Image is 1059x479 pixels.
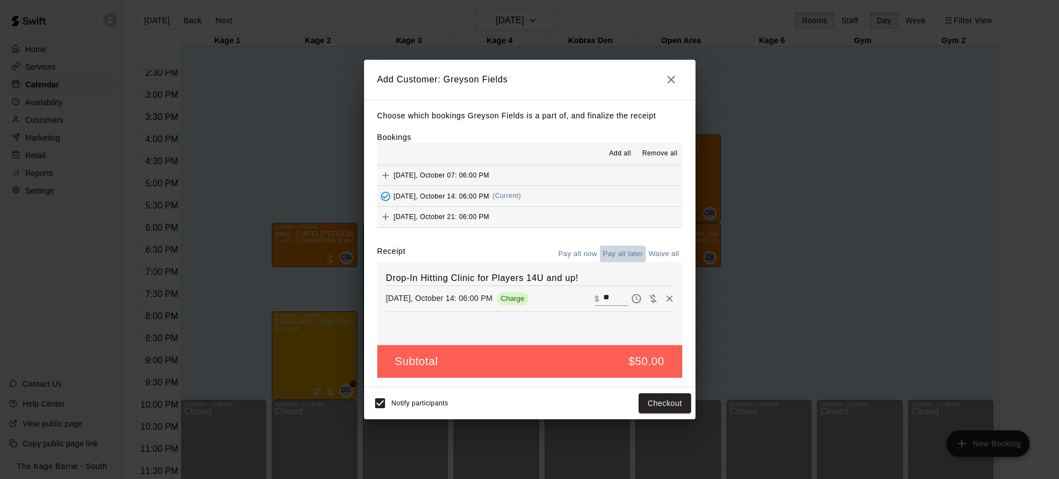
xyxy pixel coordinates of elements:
button: Waive all [646,246,682,263]
span: [DATE], October 21: 06:00 PM [394,213,489,221]
button: Add[DATE], October 21: 06:00 PM [377,207,682,227]
span: Notify participants [392,399,449,407]
button: Add all [602,145,637,163]
span: Add [377,212,394,221]
span: Remove all [642,148,677,159]
p: [DATE], October 14: 06:00 PM [386,293,493,304]
h2: Add Customer: Greyson Fields [364,60,696,100]
span: [DATE], October 14: 06:00 PM [394,192,489,200]
button: Added - Collect Payment [377,188,394,205]
h5: Subtotal [395,354,438,369]
button: Checkout [639,393,691,414]
button: Pay all now [556,246,600,263]
label: Receipt [377,246,405,263]
h6: Drop-In Hitting Clinic for Players 14U and up! [386,271,673,285]
span: Pay later [628,293,645,303]
span: Add [377,170,394,179]
span: Add all [609,148,631,159]
span: [DATE], October 07: 06:00 PM [394,171,489,179]
span: Waive payment [645,293,661,303]
h5: $50.00 [629,354,665,369]
span: Charge [497,294,529,303]
span: (Current) [493,192,521,200]
p: $ [595,293,599,304]
button: Pay all later [600,246,646,263]
button: Remove [661,290,678,307]
p: Choose which bookings Greyson Fields is a part of, and finalize the receipt [377,109,682,123]
button: Add[DATE], October 07: 06:00 PM [377,165,682,186]
button: Added - Collect Payment[DATE], October 14: 06:00 PM(Current) [377,186,682,206]
label: Bookings [377,133,412,142]
button: Remove all [637,145,682,163]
